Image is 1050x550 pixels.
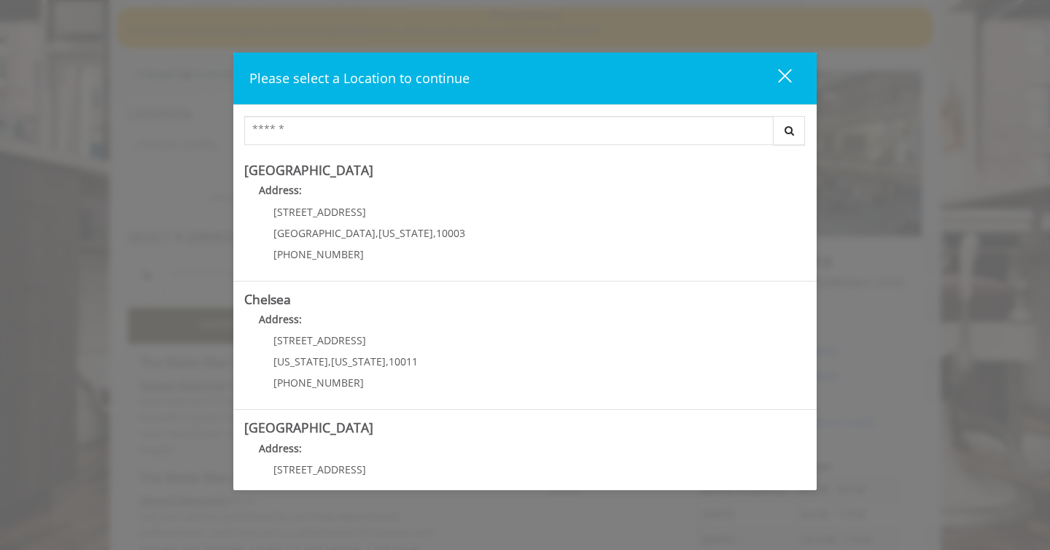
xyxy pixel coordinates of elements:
div: Center Select [244,116,806,152]
span: , [376,226,378,240]
button: close dialog [751,63,801,93]
span: , [433,226,436,240]
span: , [328,355,331,368]
i: Search button [781,125,798,136]
b: Address: [259,183,302,197]
span: [STREET_ADDRESS] [273,333,366,347]
span: , [386,355,389,368]
span: [PHONE_NUMBER] [273,376,364,390]
span: [STREET_ADDRESS] [273,462,366,476]
input: Search Center [244,116,774,145]
b: Address: [259,312,302,326]
b: Chelsea [244,290,291,308]
b: Address: [259,441,302,455]
span: [US_STATE] [378,226,433,240]
span: [US_STATE] [331,355,386,368]
span: [GEOGRAPHIC_DATA] [273,226,376,240]
span: 10011 [389,355,418,368]
span: [US_STATE] [273,355,328,368]
span: Please select a Location to continue [249,69,470,87]
b: [GEOGRAPHIC_DATA] [244,161,373,179]
span: [PHONE_NUMBER] [273,247,364,261]
span: [STREET_ADDRESS] [273,205,366,219]
div: close dialog [761,68,790,90]
span: 10003 [436,226,465,240]
b: [GEOGRAPHIC_DATA] [244,419,373,436]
